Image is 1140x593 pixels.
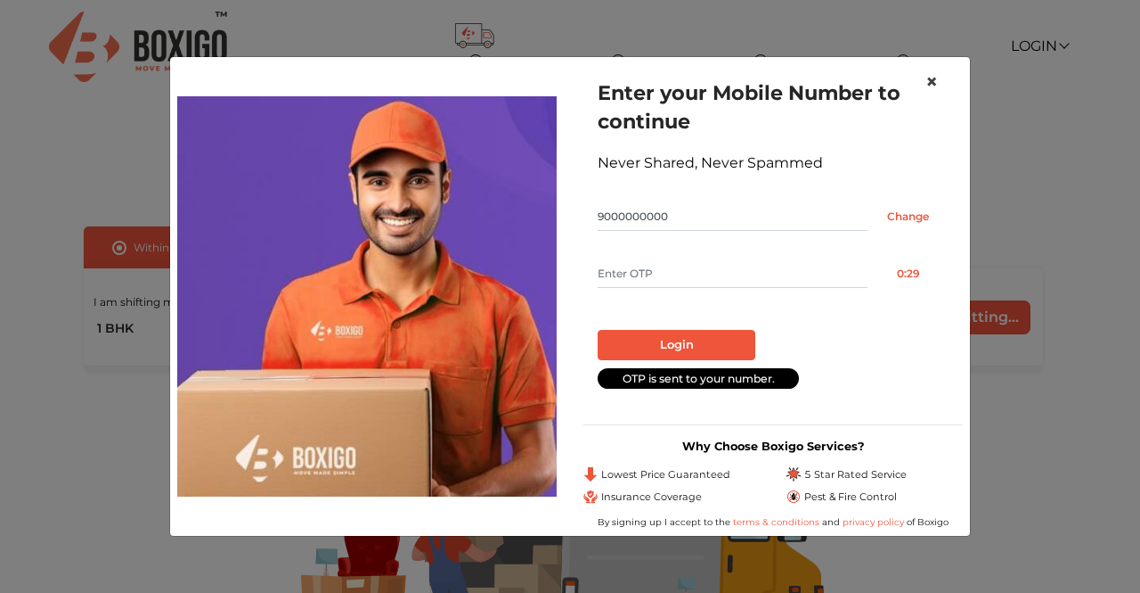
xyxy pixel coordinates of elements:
[925,69,938,95] span: ×
[177,96,557,496] img: relocation-img
[598,152,949,174] div: Never Shared, Never Spammed
[601,467,730,482] span: Lowest Price Guaranteed
[583,515,963,529] div: By signing up I accept to the and of Boxigo
[583,440,963,453] h3: Why Choose Boxigo Services?
[733,516,822,528] a: terms & conditions
[867,259,949,288] button: 0:29
[598,259,867,288] input: Enter OTP
[598,202,867,231] input: Mobile No
[601,490,702,505] span: Insurance Coverage
[598,330,755,360] button: Login
[911,57,952,107] button: Close
[804,467,907,482] span: 5 Star Rated Service
[867,202,949,231] input: Change
[598,78,949,136] h1: Enter your Mobile Number to continue
[804,490,897,505] span: Pest & Fire Control
[840,516,907,528] a: privacy policy
[598,368,799,389] div: OTP is sent to your number.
